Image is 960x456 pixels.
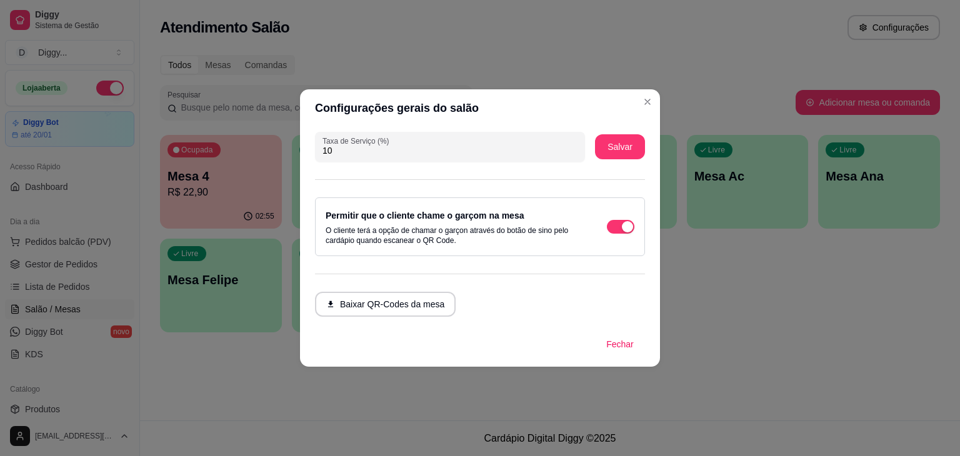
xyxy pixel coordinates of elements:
[595,332,645,357] button: Fechar
[322,144,577,157] input: Taxa de Serviço (%)
[637,92,657,112] button: Close
[315,300,456,310] a: Baixar QR-Codes da mesa
[326,211,524,221] label: Permitir que o cliente chame o garçom na mesa
[595,134,645,159] button: Salvar
[326,226,582,245] p: O cliente terá a opção de chamar o garçon através do botão de sino pelo cardápio quando escanear ...
[315,292,456,317] button: Baixar QR-Codes da mesa
[300,89,660,127] header: Configurações gerais do salão
[322,136,393,146] label: Taxa de Serviço (%)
